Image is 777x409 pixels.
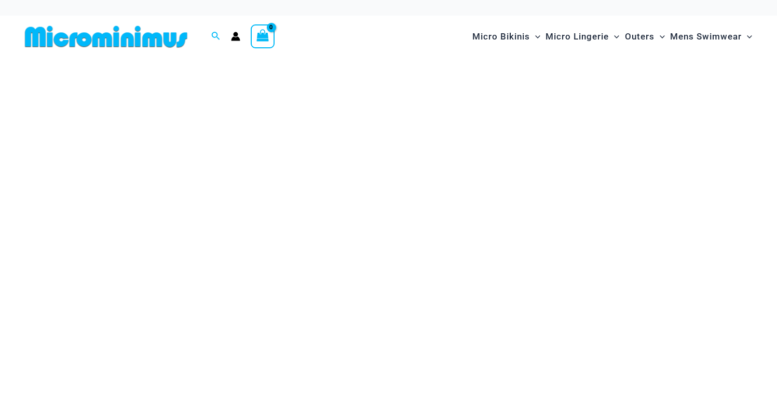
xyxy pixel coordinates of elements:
[251,24,275,48] a: View Shopping Cart, empty
[609,23,619,50] span: Menu Toggle
[530,23,540,50] span: Menu Toggle
[231,32,240,41] a: Account icon link
[655,23,665,50] span: Menu Toggle
[667,21,755,52] a: Mens SwimwearMenu ToggleMenu Toggle
[625,23,655,50] span: Outers
[468,19,756,54] nav: Site Navigation
[21,25,192,48] img: MM SHOP LOGO FLAT
[470,21,543,52] a: Micro BikinisMenu ToggleMenu Toggle
[472,23,530,50] span: Micro Bikinis
[211,30,221,43] a: Search icon link
[543,21,622,52] a: Micro LingerieMenu ToggleMenu Toggle
[622,21,667,52] a: OutersMenu ToggleMenu Toggle
[670,23,742,50] span: Mens Swimwear
[742,23,752,50] span: Menu Toggle
[546,23,609,50] span: Micro Lingerie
